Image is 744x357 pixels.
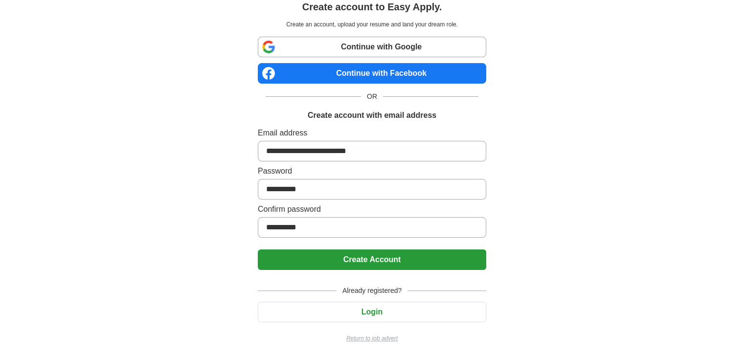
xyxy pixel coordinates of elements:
a: Continue with Google [258,37,486,57]
label: Confirm password [258,203,486,215]
p: Create an account, upload your resume and land your dream role. [260,20,484,29]
a: Login [258,308,486,316]
button: Create Account [258,249,486,270]
h1: Create account with email address [308,110,436,121]
label: Password [258,165,486,177]
a: Continue with Facebook [258,63,486,84]
a: Return to job advert [258,334,486,343]
button: Login [258,302,486,322]
label: Email address [258,127,486,139]
span: Already registered? [337,286,407,296]
span: OR [361,91,383,102]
